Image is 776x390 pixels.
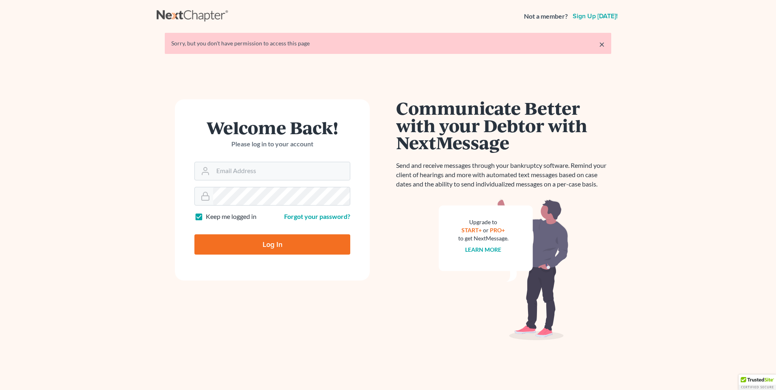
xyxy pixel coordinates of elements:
a: Learn more [466,246,502,253]
div: Sorry, but you don't have permission to access this page [171,39,605,47]
a: Sign up [DATE]! [571,13,619,19]
div: TrustedSite Certified [739,375,776,390]
input: Email Address [213,162,350,180]
div: to get NextMessage. [458,234,509,242]
p: Send and receive messages through your bankruptcy software. Remind your client of hearings and mo... [396,161,611,189]
strong: Not a member? [524,12,568,21]
h1: Communicate Better with your Debtor with NextMessage [396,99,611,151]
div: Upgrade to [458,218,509,226]
a: START+ [462,227,482,234]
p: Please log in to your account [194,139,350,149]
input: Log In [194,234,350,255]
a: Forgot your password? [284,212,350,220]
span: or [483,227,489,234]
img: nextmessage_bg-59042aed3d76b12b5cd301f8e5b87938c9018125f34e5fa2b7a6b67550977c72.svg [439,199,569,341]
label: Keep me logged in [206,212,257,221]
h1: Welcome Back! [194,119,350,136]
a: × [599,39,605,49]
a: PRO+ [490,227,505,234]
